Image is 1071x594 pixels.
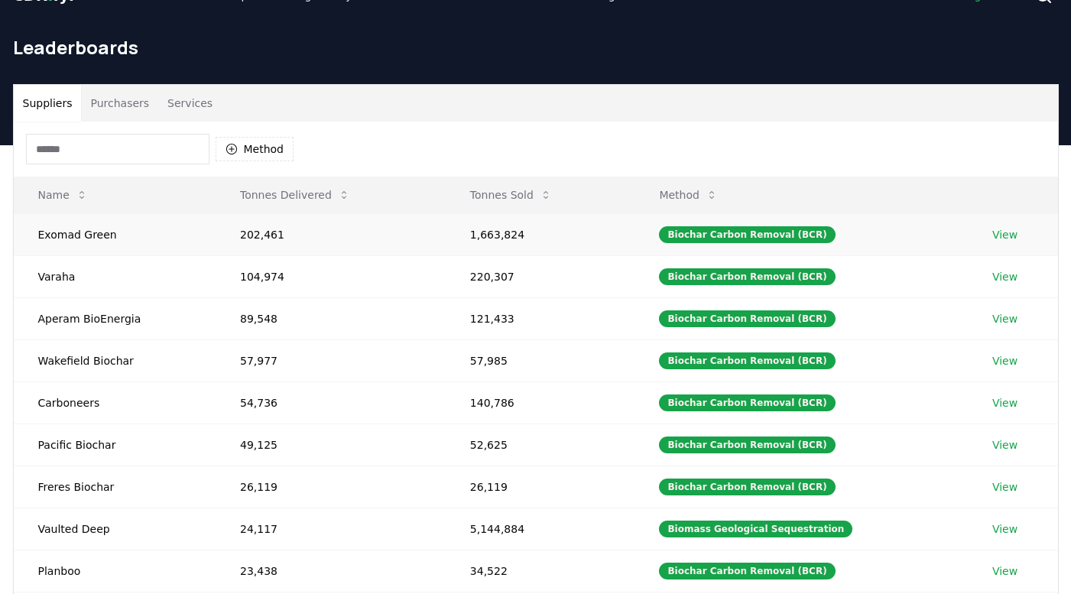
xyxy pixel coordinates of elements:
a: View [992,521,1017,537]
h1: Leaderboards [13,35,1059,60]
td: 23,438 [216,550,446,592]
div: Biochar Carbon Removal (BCR) [659,394,835,411]
div: Biomass Geological Sequestration [659,521,852,537]
td: 26,119 [216,466,446,508]
a: View [992,269,1017,284]
button: Purchasers [81,85,158,122]
td: Planboo [14,550,216,592]
td: 104,974 [216,255,446,297]
td: 202,461 [216,213,446,255]
td: 49,125 [216,424,446,466]
a: View [992,227,1017,242]
a: View [992,437,1017,453]
div: Biochar Carbon Removal (BCR) [659,352,835,369]
button: Services [158,85,222,122]
td: 52,625 [446,424,635,466]
td: 5,144,884 [446,508,635,550]
div: Biochar Carbon Removal (BCR) [659,479,835,495]
a: View [992,311,1017,326]
td: 57,985 [446,339,635,381]
td: 24,117 [216,508,446,550]
div: Biochar Carbon Removal (BCR) [659,437,835,453]
td: Varaha [14,255,216,297]
button: Tonnes Sold [458,180,564,210]
div: Biochar Carbon Removal (BCR) [659,310,835,327]
td: Vaulted Deep [14,508,216,550]
td: Pacific Biochar [14,424,216,466]
td: Freres Biochar [14,466,216,508]
button: Suppliers [14,85,82,122]
td: 34,522 [446,550,635,592]
td: 220,307 [446,255,635,297]
td: 121,433 [446,297,635,339]
td: Carboneers [14,381,216,424]
button: Tonnes Delivered [228,180,362,210]
td: 57,977 [216,339,446,381]
td: Exomad Green [14,213,216,255]
td: 1,663,824 [446,213,635,255]
button: Method [216,137,294,161]
a: View [992,395,1017,411]
td: Aperam BioEnergia [14,297,216,339]
div: Biochar Carbon Removal (BCR) [659,226,835,243]
a: View [992,479,1017,495]
td: Wakefield Biochar [14,339,216,381]
td: 140,786 [446,381,635,424]
td: 26,119 [446,466,635,508]
td: 54,736 [216,381,446,424]
td: 89,548 [216,297,446,339]
div: Biochar Carbon Removal (BCR) [659,563,835,579]
a: View [992,563,1017,579]
button: Method [647,180,730,210]
a: View [992,353,1017,368]
div: Biochar Carbon Removal (BCR) [659,268,835,285]
button: Name [26,180,100,210]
